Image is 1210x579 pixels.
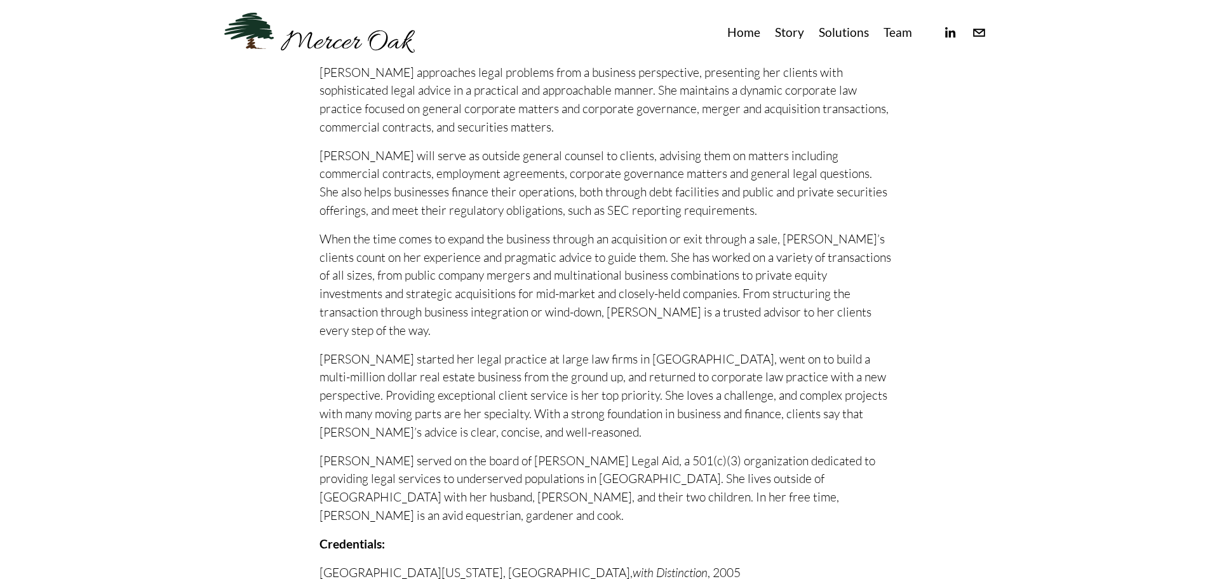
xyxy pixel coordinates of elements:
[319,230,891,340] p: When the time comes to expand the business through an acquisition or exit through a sale, [PERSON...
[884,22,912,43] a: Team
[319,452,891,525] p: [PERSON_NAME] served on the board of [PERSON_NAME] Legal Aid, a 501(c)(3) organization dedicated ...
[972,25,986,40] a: info@merceroaklaw.com
[819,22,869,43] a: Solutions
[943,25,957,40] a: linkedin-unauth
[775,22,804,43] a: Story
[319,147,891,220] p: [PERSON_NAME] will serve as outside general counsel to clients, advising them on matters includin...
[319,350,891,442] p: [PERSON_NAME] started her legal practice at large law firms in [GEOGRAPHIC_DATA], went on to buil...
[727,22,760,43] a: Home
[319,536,385,551] strong: Credentials:
[319,64,891,137] p: [PERSON_NAME] approaches legal problems from a business perspective, presenting her clients with ...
